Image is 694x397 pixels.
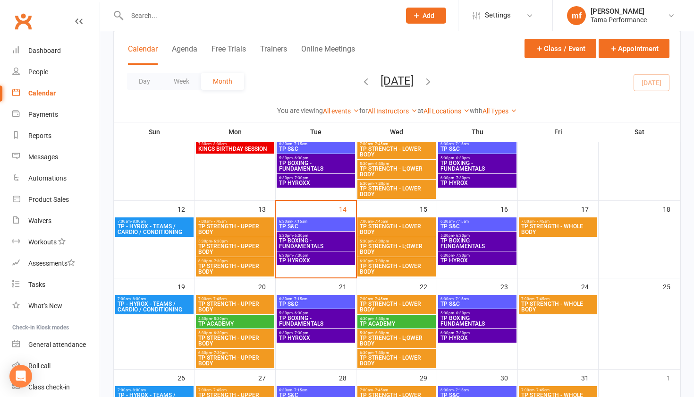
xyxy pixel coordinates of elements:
span: - 7:45am [373,388,388,392]
span: TP STRENGTH - UPPER BODY [198,243,272,255]
div: People [28,68,48,76]
span: - 7:45am [373,142,388,146]
div: 17 [581,201,598,216]
a: General attendance kiosk mode [12,334,100,355]
div: Assessments [28,259,75,267]
div: Payments [28,111,58,118]
a: Roll call [12,355,100,377]
span: 5:30pm [359,162,434,166]
div: 1 [667,370,680,385]
span: - 7:30pm [373,351,389,355]
a: Waivers [12,210,100,232]
span: - 7:15am [454,142,469,146]
button: Online Meetings [301,44,355,65]
div: Roll call [28,362,51,370]
span: 7:00am [521,388,595,392]
span: TP S&C [440,224,515,229]
span: TP S&C [279,301,353,307]
span: TP STRENGTH - LOWER BODY [359,301,434,312]
strong: with [470,107,482,114]
div: General attendance [28,341,86,348]
span: - 7:45am [534,219,550,224]
button: Week [162,73,201,90]
div: mf [567,6,586,25]
span: 6:30pm [359,351,434,355]
div: 18 [663,201,680,216]
span: - 7:30pm [373,259,389,263]
span: - 7:30pm [293,176,308,180]
span: - 6:30pm [212,331,228,335]
a: Product Sales [12,189,100,210]
span: TP BOXING - FUNDAMENTALS [440,160,515,172]
div: Tasks [28,281,45,288]
div: 23 [500,278,517,294]
div: Tama Performance [591,16,647,24]
span: 7:00am [521,297,595,301]
span: TP STRENGTH - LOWER BODY [359,355,434,366]
span: 6:30pm [279,253,353,258]
span: 7:00am [117,219,192,224]
div: 30 [500,370,517,385]
span: TP S&C [440,301,515,307]
a: Dashboard [12,40,100,61]
a: All Types [482,107,517,115]
span: - 7:15am [292,388,307,392]
span: - 7:15am [454,297,469,301]
span: TP - HYROX - TEAMS / CARDIO / CONDITIONING [117,224,192,235]
a: Assessments [12,253,100,274]
span: 5:30pm [279,233,353,238]
span: 6:30am [440,297,515,301]
a: Reports [12,125,100,147]
span: 7:00am [117,388,192,392]
th: Sun [114,122,195,142]
span: 7:00am [359,297,434,301]
span: - 6:30pm [454,311,470,315]
span: TP S&C [279,146,353,152]
span: TP STRENGTH - UPPER BODY [198,224,272,235]
span: 5:30pm [440,156,515,160]
span: 6:30am [440,219,515,224]
div: Class check-in [28,383,70,391]
span: - 7:45am [212,388,227,392]
span: 6:30pm [198,351,272,355]
span: 5:30pm [198,331,272,335]
span: - 6:30pm [373,331,389,335]
span: TP STRENGTH - UPPER BODY [198,263,272,275]
span: 7:30am [198,142,272,146]
span: TP ACADEMY [359,321,434,327]
span: TP BOXING - FUNDAMENTALS [279,315,353,327]
span: 5:30pm [198,239,272,243]
th: Fri [518,122,599,142]
span: 6:30am [440,142,515,146]
span: - 7:30pm [454,331,470,335]
span: - 7:45am [534,297,550,301]
span: TP BOXING FUNDAMENTALS [440,238,515,249]
span: TP STRENGTH - WHOLE BODY [521,224,595,235]
a: All Locations [423,107,470,115]
span: - 7:15am [454,219,469,224]
span: - 7:30pm [212,259,228,263]
span: 6:30am [279,219,353,224]
span: - 7:15am [292,219,307,224]
div: 24 [581,278,598,294]
span: - 7:45am [534,388,550,392]
span: TP STRENGTH - LOWER BODY [359,186,434,197]
button: Day [127,73,162,90]
span: 7:00am [198,219,272,224]
span: TP HYROXX [279,258,353,263]
span: - 7:15am [292,142,307,146]
div: Calendar [28,89,56,97]
span: 6:30pm [440,253,515,258]
span: - 7:45am [373,297,388,301]
span: 7:00am [117,297,192,301]
span: - 6:30pm [212,239,228,243]
button: Month [201,73,244,90]
th: Wed [356,122,437,142]
span: 6:30am [279,297,353,301]
span: Settings [485,5,511,26]
div: 20 [258,278,275,294]
button: Appointment [599,39,669,58]
span: - 8:30am [212,142,227,146]
a: Payments [12,104,100,125]
span: - 7:30pm [454,176,470,180]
